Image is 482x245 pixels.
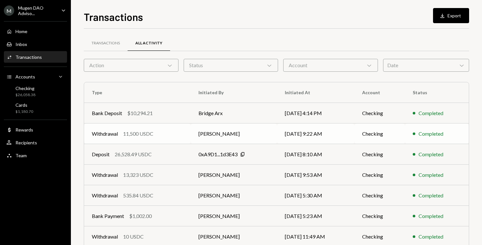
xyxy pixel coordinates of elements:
[277,185,354,206] td: [DATE] 5:30 AM
[4,51,67,63] a: Transactions
[191,165,277,185] td: [PERSON_NAME]
[4,137,67,148] a: Recipients
[277,165,354,185] td: [DATE] 9:53 AM
[92,150,110,158] div: Deposit
[123,233,144,240] div: 10 USDC
[127,109,153,117] div: $10,294.21
[92,233,118,240] div: Withdrawal
[383,59,469,72] div: Date
[15,74,35,79] div: Accounts
[277,82,354,103] th: Initiated At
[419,212,443,220] div: Completed
[184,59,278,72] div: Status
[4,25,67,37] a: Home
[18,5,56,16] div: Mugen DAO Adviso...
[123,171,153,179] div: 13,323 USDC
[4,38,67,50] a: Inbox
[15,29,27,34] div: Home
[405,82,469,103] th: Status
[277,123,354,144] td: [DATE] 9:22 AM
[277,103,354,123] td: [DATE] 4:14 PM
[92,109,122,117] div: Bank Deposit
[277,144,354,165] td: [DATE] 8:10 AM
[15,92,35,98] div: $26,058.38
[15,153,27,158] div: Team
[433,8,469,23] button: Export
[84,10,143,23] h1: Transactions
[15,109,33,114] div: $1,180.70
[92,171,118,179] div: Withdrawal
[129,212,152,220] div: $1,002.00
[15,86,35,91] div: Checking
[15,127,33,132] div: Rewards
[15,54,42,60] div: Transactions
[354,144,405,165] td: Checking
[4,100,67,116] a: Cards$1,180.70
[135,41,162,46] div: All Activity
[191,82,277,103] th: Initiated By
[419,192,443,199] div: Completed
[4,124,67,135] a: Rewards
[419,130,443,138] div: Completed
[15,102,33,108] div: Cards
[92,192,118,199] div: Withdrawal
[191,185,277,206] td: [PERSON_NAME]
[191,123,277,144] td: [PERSON_NAME]
[354,165,405,185] td: Checking
[4,150,67,161] a: Team
[92,130,118,138] div: Withdrawal
[4,71,67,82] a: Accounts
[354,82,405,103] th: Account
[283,59,378,72] div: Account
[419,150,443,158] div: Completed
[115,150,152,158] div: 26,528.49 USDC
[92,212,124,220] div: Bank Payment
[198,150,237,158] div: 0xA9D1...1d3E43
[4,5,14,16] div: M
[419,233,443,240] div: Completed
[354,103,405,123] td: Checking
[419,109,443,117] div: Completed
[15,140,37,145] div: Recipients
[84,82,191,103] th: Type
[15,41,27,47] div: Inbox
[419,171,443,179] div: Completed
[354,206,405,226] td: Checking
[84,59,178,72] div: Action
[191,103,277,123] td: Bridge Arx
[123,130,153,138] div: 11,500 USDC
[191,206,277,226] td: [PERSON_NAME]
[277,206,354,226] td: [DATE] 5:23 AM
[84,35,128,51] a: Transactions
[354,185,405,206] td: Checking
[128,35,170,51] a: All Activity
[92,41,120,46] div: Transactions
[354,123,405,144] td: Checking
[4,84,67,99] a: Checking$26,058.38
[123,192,153,199] div: 535.84 USDC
